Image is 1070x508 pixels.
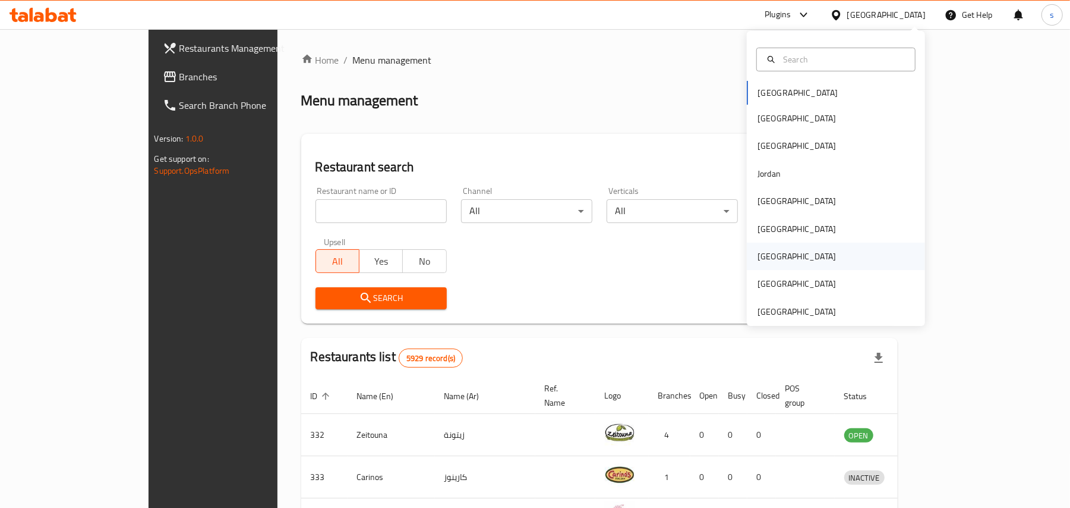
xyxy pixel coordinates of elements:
[607,199,738,223] div: All
[359,249,403,273] button: Yes
[444,389,495,403] span: Name (Ar)
[324,237,346,246] label: Upsell
[435,456,535,498] td: كارينوز
[778,53,908,66] input: Search
[402,249,446,273] button: No
[595,378,649,414] th: Logo
[153,62,327,91] a: Branches
[847,8,926,21] div: [GEOGRAPHIC_DATA]
[179,70,318,84] span: Branches
[757,139,836,152] div: [GEOGRAPHIC_DATA]
[315,249,359,273] button: All
[154,131,184,146] span: Version:
[408,253,441,270] span: No
[348,456,435,498] td: Carinos
[399,349,463,368] div: Total records count
[757,277,836,290] div: [GEOGRAPHIC_DATA]
[757,167,781,180] div: Jordan
[179,98,318,112] span: Search Branch Phone
[757,222,836,236] div: [GEOGRAPHIC_DATA]
[315,158,884,176] h2: Restaurant search
[844,471,885,485] span: INACTIVE
[301,91,418,110] h2: Menu management
[461,199,592,223] div: All
[321,253,355,270] span: All
[1050,8,1054,21] span: s
[719,414,747,456] td: 0
[719,378,747,414] th: Busy
[719,456,747,498] td: 0
[185,131,204,146] span: 1.0.0
[690,456,719,498] td: 0
[649,456,690,498] td: 1
[315,199,447,223] input: Search for restaurant name or ID..
[757,195,836,208] div: [GEOGRAPHIC_DATA]
[545,381,581,410] span: Ref. Name
[690,378,719,414] th: Open
[311,348,463,368] h2: Restaurants list
[435,414,535,456] td: زيتونة
[154,151,209,167] span: Get support on:
[348,414,435,456] td: Zeitouna
[179,41,318,55] span: Restaurants Management
[757,305,836,318] div: [GEOGRAPHIC_DATA]
[344,53,348,67] li: /
[649,378,690,414] th: Branches
[757,112,836,125] div: [GEOGRAPHIC_DATA]
[364,253,398,270] span: Yes
[690,414,719,456] td: 0
[357,389,409,403] span: Name (En)
[747,414,776,456] td: 0
[757,250,836,263] div: [GEOGRAPHIC_DATA]
[844,389,883,403] span: Status
[785,381,820,410] span: POS group
[315,287,447,309] button: Search
[844,429,873,443] span: OPEN
[153,91,327,120] a: Search Branch Phone
[605,460,635,490] img: Carinos
[649,414,690,456] td: 4
[765,8,791,22] div: Plugins
[844,471,885,485] div: INACTIVE
[311,389,333,403] span: ID
[844,428,873,443] div: OPEN
[605,418,635,447] img: Zeitouna
[353,53,432,67] span: Menu management
[747,456,776,498] td: 0
[325,291,437,306] span: Search
[301,53,898,67] nav: breadcrumb
[154,163,230,178] a: Support.OpsPlatform
[864,344,893,372] div: Export file
[747,378,776,414] th: Closed
[153,34,327,62] a: Restaurants Management
[399,353,462,364] span: 5929 record(s)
